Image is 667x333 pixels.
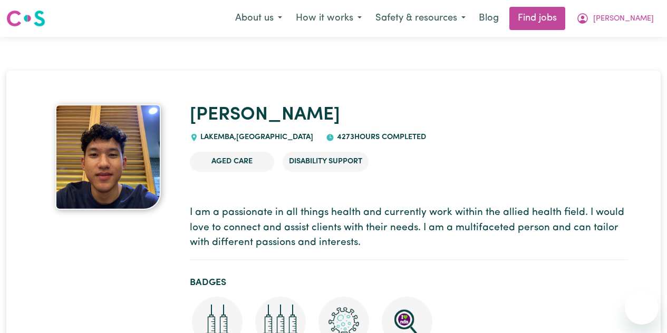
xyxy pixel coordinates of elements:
[190,205,628,251] p: I am a passionate in all things health and currently work within the allied health field. I would...
[472,7,505,30] a: Blog
[289,7,369,30] button: How it works
[55,104,161,210] img: Youssef
[334,133,426,141] span: 4273 hours completed
[190,152,274,172] li: Aged Care
[569,7,661,30] button: My Account
[625,291,659,325] iframe: Button to launch messaging window
[283,152,369,172] li: Disability Support
[509,7,565,30] a: Find jobs
[40,104,177,210] a: Youssef's profile picture'
[6,6,45,31] a: Careseekers logo
[190,277,628,288] h2: Badges
[593,13,654,25] span: [PERSON_NAME]
[198,133,314,141] span: LAKEMBA , [GEOGRAPHIC_DATA]
[6,9,45,28] img: Careseekers logo
[228,7,289,30] button: About us
[190,106,340,124] a: [PERSON_NAME]
[369,7,472,30] button: Safety & resources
